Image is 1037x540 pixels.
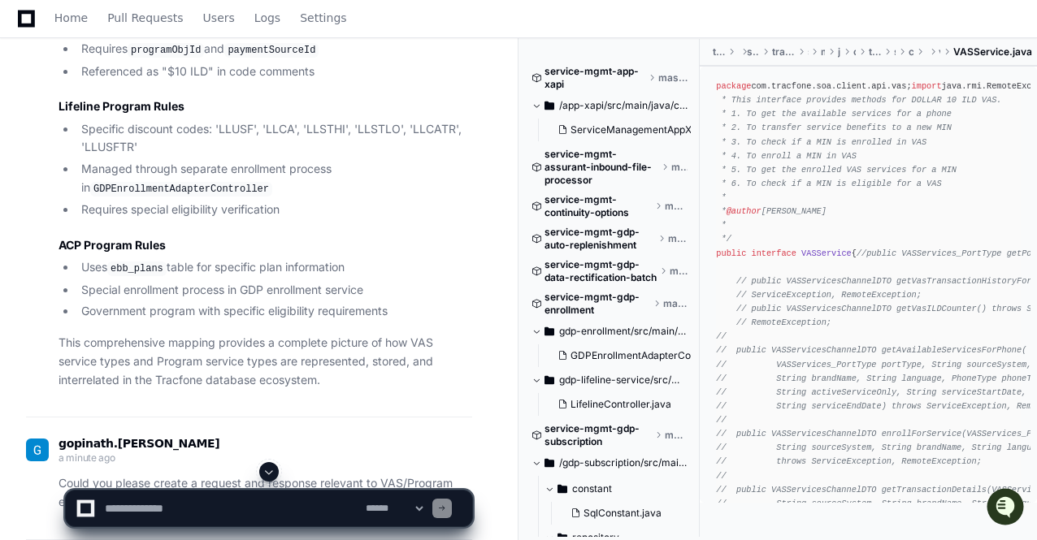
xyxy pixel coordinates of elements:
[276,126,296,145] button: Start new chat
[559,325,688,338] span: gdp-enrollment/src/main/java/com/tracfone/gdp/enrollment/controller
[665,200,688,213] span: master
[663,297,688,310] span: master
[953,45,1032,58] span: VASService.java
[716,360,1031,369] span: // VASServices_PortType portType, String sourceSystem,
[545,65,645,91] span: service-mgmt-app-xapi
[869,45,881,58] span: tracfone
[26,438,49,461] img: ACg8ocLgD4B0PbMnFCRezSs6CxZErLn06tF4Svvl2GU3TFAxQEAh9w=s96-c
[545,148,658,187] span: service-mgmt-assurant-inbound-file-processor
[571,123,772,136] span: ServiceManagementAppXapiController.java
[128,43,204,58] code: programObjId
[76,63,472,81] li: Referenced as "$10 ILD" in code comments
[90,182,272,197] code: GDPEnrollmentAdapterController
[545,226,655,252] span: service-mgmt-gdp-auto-replenishment
[532,93,688,119] button: /app-xapi/src/main/java/com/tracfone/app/xapi/controller
[736,290,922,300] span: // ServiceException, RemoteException;
[76,281,472,300] li: Special enrollment process in GDP enrollment service
[545,453,554,473] svg: Directory
[736,318,831,327] span: // RemoteException;
[16,121,46,150] img: 1756235613930-3d25f9e4-fa56-45dd-b3ad-e072dfbd1548
[751,248,796,258] span: interface
[747,45,759,58] span: services
[727,206,761,216] span: @author
[16,65,296,91] div: Welcome
[76,258,472,278] li: Uses table for specific plan information
[985,486,1029,530] iframe: Open customer support
[713,45,725,58] span: tracfone
[76,302,472,321] li: Government program with specific eligibility requirements
[107,261,167,276] code: ebb_plans
[203,13,235,23] span: Users
[76,160,472,197] li: Managed through separate enrollment process in
[59,334,472,389] p: This comprehensive mapping provides a complete picture of how VAS service types and Program servi...
[716,456,982,466] span: // throws ServiceException, RemoteException;
[671,161,688,174] span: master
[668,232,688,245] span: master
[16,16,49,49] img: PlayerZero
[912,81,942,91] span: import
[532,367,688,393] button: gdp-lifeline-service/src/main/java/com/tracfone/gdp/enrollment/controller
[55,121,267,137] div: Start new chat
[224,43,319,58] code: paymentSourceId
[162,171,197,183] span: Pylon
[559,99,688,112] span: /app-xapi/src/main/java/com/tracfone/app/xapi/controller
[76,40,472,59] li: Requires and
[716,387,1026,397] span: // String activeServiceOnly, String serviceStartDate,
[894,45,896,58] span: soa
[54,13,88,23] span: Home
[107,13,183,23] span: Pull Requests
[76,201,472,219] li: Requires special eligibility verification
[545,422,652,448] span: service-mgmt-gdp-subscription
[909,45,913,58] span: client
[716,331,726,341] span: //
[551,393,678,416] button: LifelineController.java
[838,45,840,58] span: java
[716,248,746,258] span: public
[559,374,688,387] span: gdp-lifeline-service/src/main/java/com/tracfone/gdp/enrollment/controller
[55,137,236,150] div: We're offline, but we'll be back soon!
[532,318,688,344] button: gdp-enrollment/src/main/java/com/tracfone/gdp/enrollment/controller
[545,322,554,341] svg: Directory
[545,258,657,284] span: service-mgmt-gdp-data-rectification-batch
[571,349,745,362] span: GDPEnrollmentAdapterController.java
[772,45,795,58] span: tracfone-soa
[59,98,472,114] h3: Lifeline Program Rules
[716,81,751,91] span: package
[545,291,650,317] span: service-mgmt-gdp-enrollment
[821,45,825,58] span: main
[545,193,652,219] span: service-mgmt-continuity-options
[658,71,688,84] span: master
[571,398,671,411] span: LifelineController.java
[254,13,280,23] span: Logs
[716,415,726,425] span: //
[532,450,688,476] button: /gdp-subscription/src/main/java/com/tracfone/gdp/subscription
[808,45,809,58] span: src
[76,120,472,158] li: Specific discount codes: 'LLUSF', 'LLCA', 'LLSTHI', 'LLSTLO', 'LLCATR', 'LLUSFTR'
[115,170,197,183] a: Powered byPylon
[801,248,852,258] span: VASService
[545,96,554,115] svg: Directory
[551,119,691,141] button: ServiceManagementAppXapiController.java
[665,429,688,442] span: master
[551,344,691,367] button: GDPEnrollmentAdapterController.java
[559,456,688,469] span: /gdp-subscription/src/main/java/com/tracfone/gdp/subscription
[59,437,219,450] span: gopinath.[PERSON_NAME]
[853,45,856,58] span: com
[939,45,940,58] span: vas
[670,265,688,278] span: master
[59,451,115,464] span: a minute ago
[545,370,554,390] svg: Directory
[300,13,346,23] span: Settings
[59,237,472,253] h3: ACP Program Rules
[716,345,1026,355] span: // public VASServicesChannelDTO getAvailableServicesForPhone(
